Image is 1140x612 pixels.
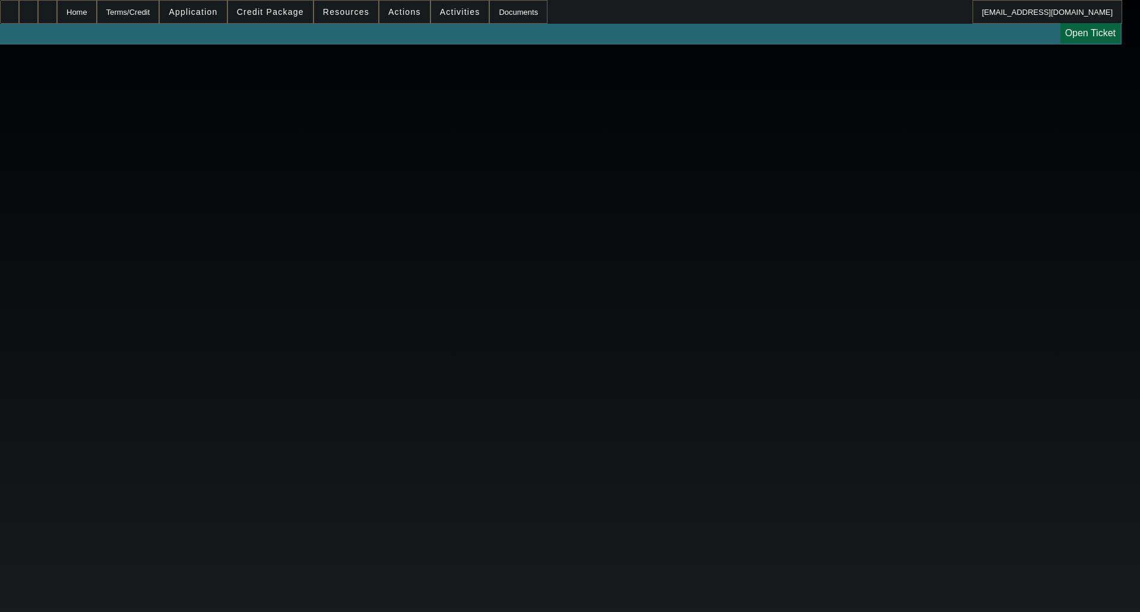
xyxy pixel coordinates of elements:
[228,1,313,23] button: Credit Package
[169,7,217,17] span: Application
[1060,23,1120,43] a: Open Ticket
[323,7,369,17] span: Resources
[431,1,489,23] button: Activities
[314,1,378,23] button: Resources
[379,1,430,23] button: Actions
[160,1,226,23] button: Application
[440,7,480,17] span: Activities
[237,7,304,17] span: Credit Package
[388,7,421,17] span: Actions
